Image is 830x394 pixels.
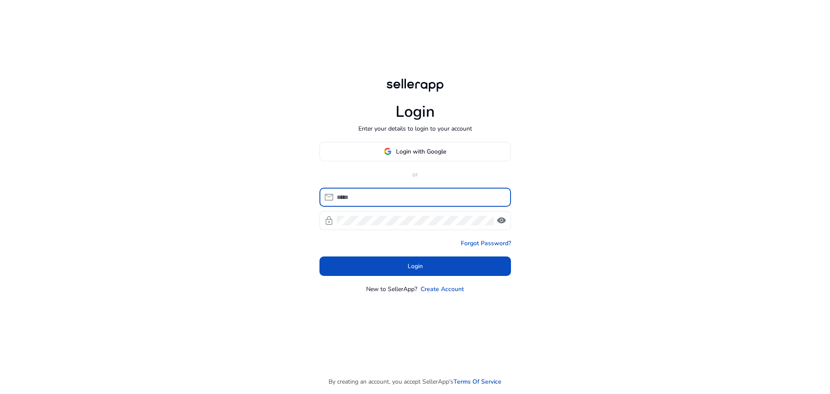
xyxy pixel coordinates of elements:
[421,285,464,294] a: Create Account
[319,142,511,161] button: Login with Google
[319,170,511,179] p: or
[384,147,392,155] img: google-logo.svg
[366,285,417,294] p: New to SellerApp?
[408,262,423,271] span: Login
[319,256,511,276] button: Login
[396,147,446,156] span: Login with Google
[496,215,507,226] span: visibility
[453,377,501,386] a: Terms Of Service
[461,239,511,248] a: Forgot Password?
[396,103,435,121] h1: Login
[358,124,472,133] p: Enter your details to login to your account
[324,215,334,226] span: lock
[324,192,334,202] span: mail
